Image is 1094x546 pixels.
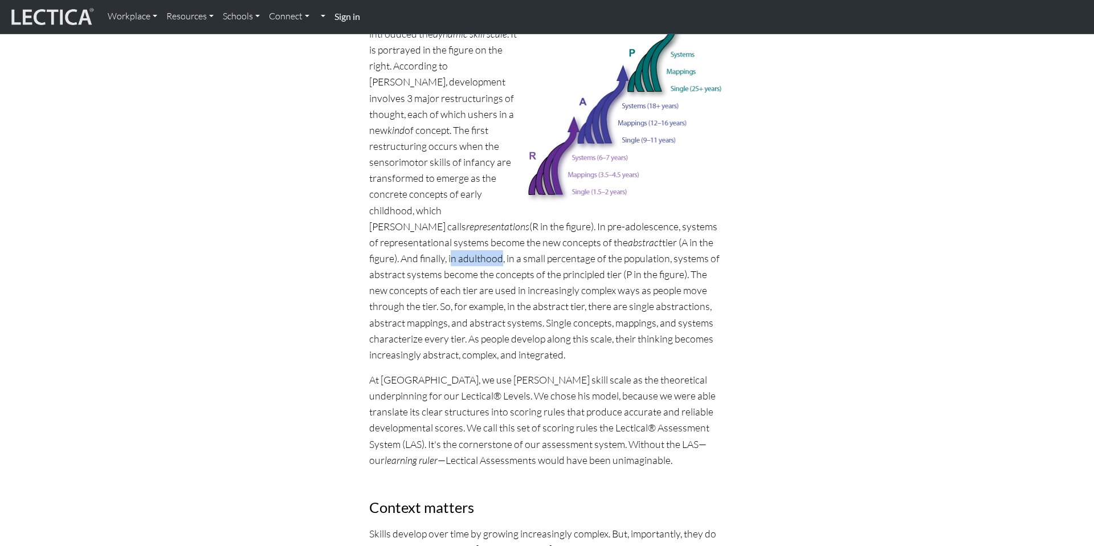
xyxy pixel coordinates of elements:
a: Sign in [330,5,365,29]
strong: Sign in [334,11,360,22]
a: Resources [162,5,218,28]
i: kind [387,124,405,136]
p: In [DATE], [PERSON_NAME] introduced the . It is portrayed in the figure on the right. According t... [369,10,725,362]
i: learning ruler [385,454,438,466]
h3: Context matters [369,499,725,516]
a: Connect [264,5,314,28]
i: abstract [628,236,662,248]
i: representations [466,220,529,233]
img: lecticalive [9,6,94,28]
a: Workplace [103,5,162,28]
a: Schools [218,5,264,28]
p: At [GEOGRAPHIC_DATA], we use [PERSON_NAME] skill scale as the theoretical underpinning for our Le... [369,372,725,468]
i: dynamic skill scale [433,27,507,40]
